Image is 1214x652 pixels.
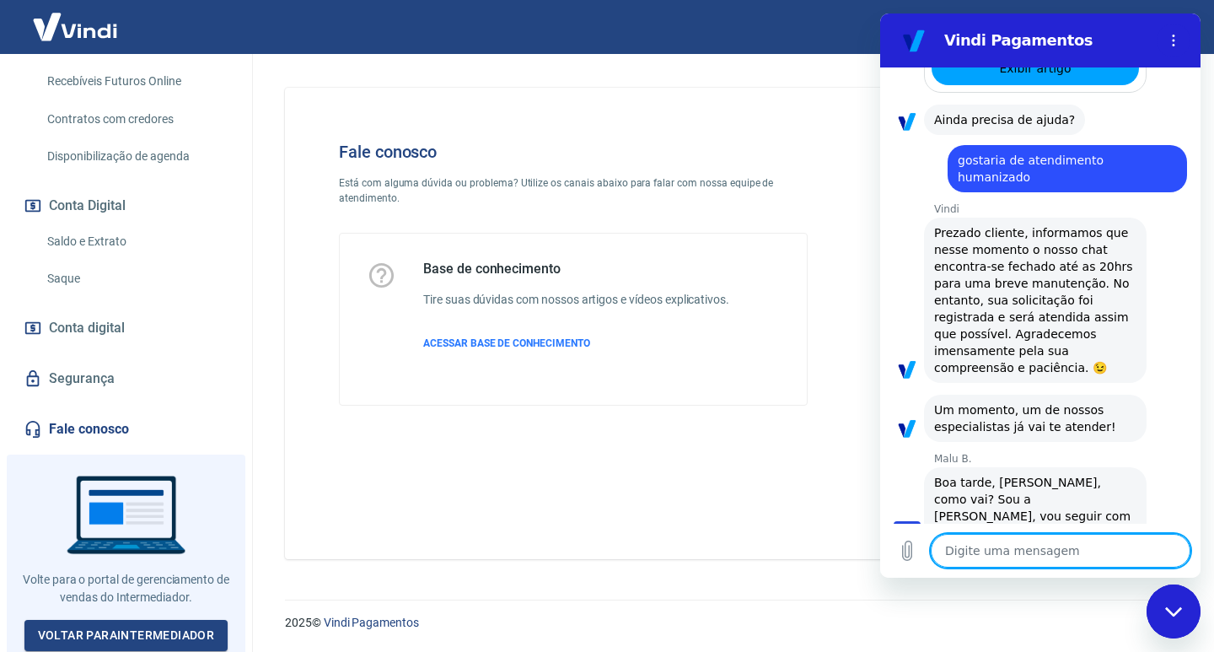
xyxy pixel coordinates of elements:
[423,261,729,278] h5: Base de conhecimento
[40,102,232,137] a: Contratos com credores
[285,614,1174,632] p: 2025 ©
[423,337,590,349] span: ACESSAR BASE DE CONHECIMENTO
[324,616,419,629] a: Vindi Pagamentos
[339,142,808,162] h4: Fale conosco
[49,316,125,340] span: Conta digital
[20,310,232,347] a: Conta digital
[40,64,232,99] a: Recebíveis Futuros Online
[20,360,232,397] a: Segurança
[40,224,232,259] a: Saldo e Extrato
[20,187,232,224] button: Conta Digital
[423,336,729,351] a: ACESSAR BASE DE CONHECIMENTO
[880,13,1201,578] iframe: Janela de mensagens
[24,620,228,651] a: Voltar paraIntermediador
[20,1,130,52] img: Vindi
[862,115,1119,340] img: Fale conosco
[40,139,232,174] a: Disponibilização de agenda
[423,291,729,309] h6: Tire suas dúvidas com nossos artigos e vídeos explicativos.
[1133,12,1194,43] button: Sair
[339,175,808,206] p: Está com alguma dúvida ou problema? Utilize os canais abaixo para falar com nossa equipe de atend...
[20,411,232,448] a: Fale conosco
[40,261,232,296] a: Saque
[1147,585,1201,639] iframe: Botão para abrir a janela de mensagens, conversa em andamento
